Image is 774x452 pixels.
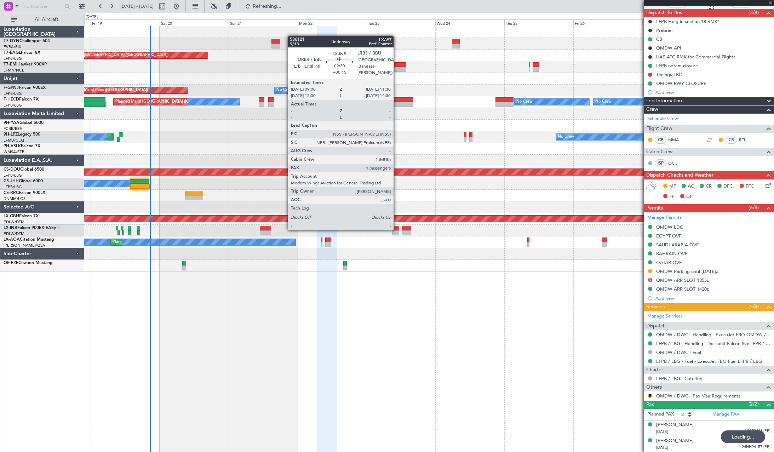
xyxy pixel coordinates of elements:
[656,63,698,69] div: LFPB notam closure
[646,97,682,105] span: Leg Information
[4,121,44,125] a: 9H-YAAGlobal 5000
[4,179,19,183] span: CS-JHH
[120,3,154,10] span: [DATE] - [DATE]
[276,85,293,96] div: No Crew
[4,167,20,172] span: CS-DOU
[86,14,98,20] div: [DATE]
[656,341,770,347] a: LFPB / LBG - Handling - Dassault Falcon Svc LFPB / LBG
[4,173,22,178] a: LFPB/LBG
[656,259,682,265] div: QATAR OVF
[4,261,53,265] a: OE-FZECitation Mustang
[655,295,770,301] div: Add new
[4,86,19,90] span: F-GPNJ
[688,183,694,190] span: AC
[646,204,663,212] span: Permits
[749,400,759,408] span: (2/2)
[4,126,22,131] a: FCBB/BZV
[646,125,672,133] span: Flight Crew
[656,376,703,382] a: LFPB / LBG - Catering
[686,193,693,200] span: DP
[647,214,682,221] a: Manage Permits
[74,85,148,96] div: AOG Maint Paris ([GEOGRAPHIC_DATA])
[4,144,40,148] a: 9H-VSLKFalcon 7X
[656,71,682,78] div: Timings TBC
[739,137,755,143] a: RFI
[656,358,762,364] a: LFPB / LBG - Fuel - ExecuJet FBO Fuel LFPB / LBG
[656,36,662,42] div: CB
[4,231,24,236] a: EDLW/DTM
[656,18,719,24] div: LFPB Hdlg in section 18 RMK/
[242,1,284,12] button: Refreshing...
[328,62,396,72] div: Planned Maint [GEOGRAPHIC_DATA]
[18,17,75,22] span: All Aircraft
[4,238,54,242] a: LX-AOACitation Mustang
[656,349,701,355] a: OMDW / DWC - Fuel
[8,14,77,25] button: All Aircraft
[656,445,668,450] span: [DATE]
[656,54,735,60] div: UAE ATC RMK for Commercial Flights
[655,159,666,167] div: ISP
[721,430,765,443] div: Loading...
[648,278,652,282] button: D
[656,224,683,230] div: OMDW LDG
[229,19,298,26] div: Sun 21
[647,411,674,418] label: Planned PAX
[4,179,43,183] a: CS-JHHGlobal 6000
[655,136,666,144] div: CP
[656,251,687,257] div: BAHRAIN OVF
[4,149,24,155] a: WMSA/SZB
[4,86,46,90] a: F-GPNJFalcon 900EX
[595,97,612,107] div: No Crew
[744,428,770,434] span: AC058411 (PP)
[656,268,719,274] div: OMDW Parking until [DATE]Z
[4,97,19,102] span: F-HECD
[516,97,533,107] div: No Crew
[746,183,754,190] span: FFC
[4,132,18,137] span: 9H-LPZ
[668,137,684,143] a: MMA
[749,204,759,211] span: (6/8)
[4,238,20,242] span: LX-AOA
[648,394,652,398] button: R
[647,115,678,122] a: Schedule Crew
[558,132,574,142] div: No Crew
[4,62,47,67] a: T7-EMIHawker 900XP
[646,383,662,391] span: Others
[298,19,367,26] div: Mon 22
[4,132,40,137] a: 9H-LPZLegacy 500
[646,9,682,17] span: Dispatch To-Dos
[656,233,681,239] div: EGYPT OVF
[435,19,504,26] div: Wed 24
[4,51,40,55] a: T7-EAGLFalcon 8X
[4,91,22,96] a: LFPB/LBG
[4,214,19,218] span: LX-GBH
[742,444,770,450] span: 24HH94157 (PP)
[723,183,734,190] span: DFC,
[4,219,24,225] a: EDLW/DTM
[646,105,658,114] span: Crew
[646,303,665,311] span: Services
[252,4,282,9] span: Refreshing...
[669,193,675,200] span: FP
[160,19,229,26] div: Sat 20
[4,103,22,108] a: LFPB/LBG
[647,313,683,320] a: Manage Services
[646,171,713,179] span: Dispatch Checks and Weather
[4,184,22,190] a: LFPB/LBG
[4,214,39,218] a: LX-GBHFalcon 7X
[504,19,573,26] div: Thu 25
[656,27,673,33] div: Prebrief
[4,97,39,102] a: F-HECDFalcon 7X
[91,19,160,26] div: Fri 19
[573,19,642,26] div: Fri 26
[52,50,168,61] div: Unplanned Maint [GEOGRAPHIC_DATA] ([GEOGRAPHIC_DATA])
[4,191,19,195] span: CS-RRC
[646,322,666,330] span: Dispatch
[642,19,711,26] div: Sat 27
[656,429,668,434] span: [DATE]
[656,242,699,248] div: SAUDI ARABIA OVF
[4,121,19,125] span: 9H-YAA
[656,422,694,429] div: [PERSON_NAME]
[656,393,740,399] a: OMDW / DWC - Pax Visa Requirements
[4,44,21,50] a: EVRA/RIX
